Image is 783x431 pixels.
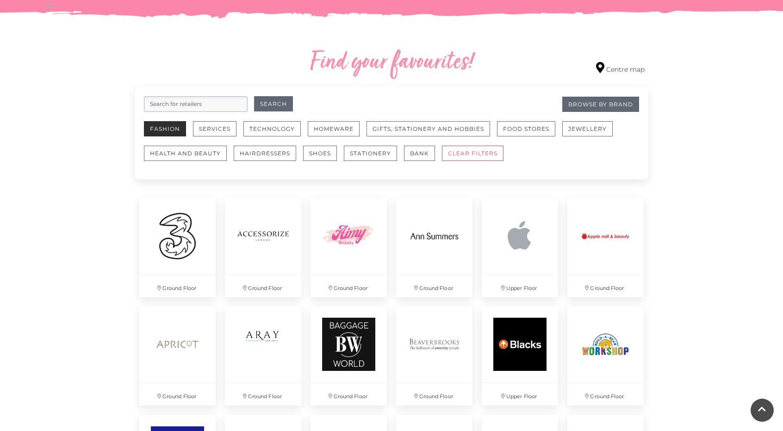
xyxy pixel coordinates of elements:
a: Upper Floor [477,193,563,302]
a: Hairdressers [234,146,303,170]
p: Upper Floor [482,275,558,297]
p: Ground Floor [139,275,216,297]
a: Ground Floor [563,193,648,302]
a: Ground Floor [306,193,391,302]
button: Bank [404,146,435,161]
button: Food Stores [497,121,555,136]
button: Technology [243,121,301,136]
p: Ground Floor [225,275,301,297]
input: Search for retailers [144,96,248,112]
p: Ground Floor [139,383,216,406]
button: Homeware [308,121,360,136]
button: CLEAR FILTERS [442,146,503,161]
a: Ground Floor [220,193,306,302]
p: Ground Floor [311,275,387,297]
p: Ground Floor [396,275,472,297]
a: Homeware [308,121,367,146]
p: Ground Floor [567,275,644,297]
h2: Find your favourites! [223,48,560,78]
a: Ground Floor [391,193,477,302]
a: Gifts, Stationery and Hobbies [367,121,497,146]
a: Centre map [596,62,645,74]
a: Upper Floor [477,302,563,410]
a: Bank [404,146,442,170]
button: Stationery [344,146,397,161]
a: Jewellery [562,121,620,146]
a: Technology [243,121,308,146]
a: Ground Floor [135,302,220,410]
a: Ground Floor [135,193,220,302]
a: Food Stores [497,121,562,146]
p: Ground Floor [396,383,472,406]
a: Services [193,121,243,146]
button: Hairdressers [234,146,296,161]
p: Ground Floor [225,383,301,406]
a: Ground Floor [220,302,306,410]
a: Ground Floor [391,302,477,410]
a: Shoes [303,146,344,170]
a: Fashion [144,121,193,146]
button: Services [193,121,236,136]
a: Ground Floor [306,302,391,410]
a: CLEAR FILTERS [442,146,510,170]
button: Fashion [144,121,186,136]
p: Ground Floor [567,383,644,406]
button: Shoes [303,146,337,161]
button: Search [254,96,293,111]
p: Upper Floor [482,383,558,406]
a: Health and Beauty [144,146,234,170]
p: Ground Floor [311,383,387,406]
button: Jewellery [562,121,613,136]
button: Gifts, Stationery and Hobbies [367,121,490,136]
button: Health and Beauty [144,146,227,161]
a: Ground Floor [563,302,648,410]
a: Stationery [344,146,404,170]
a: Browse By Brand [562,97,639,112]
